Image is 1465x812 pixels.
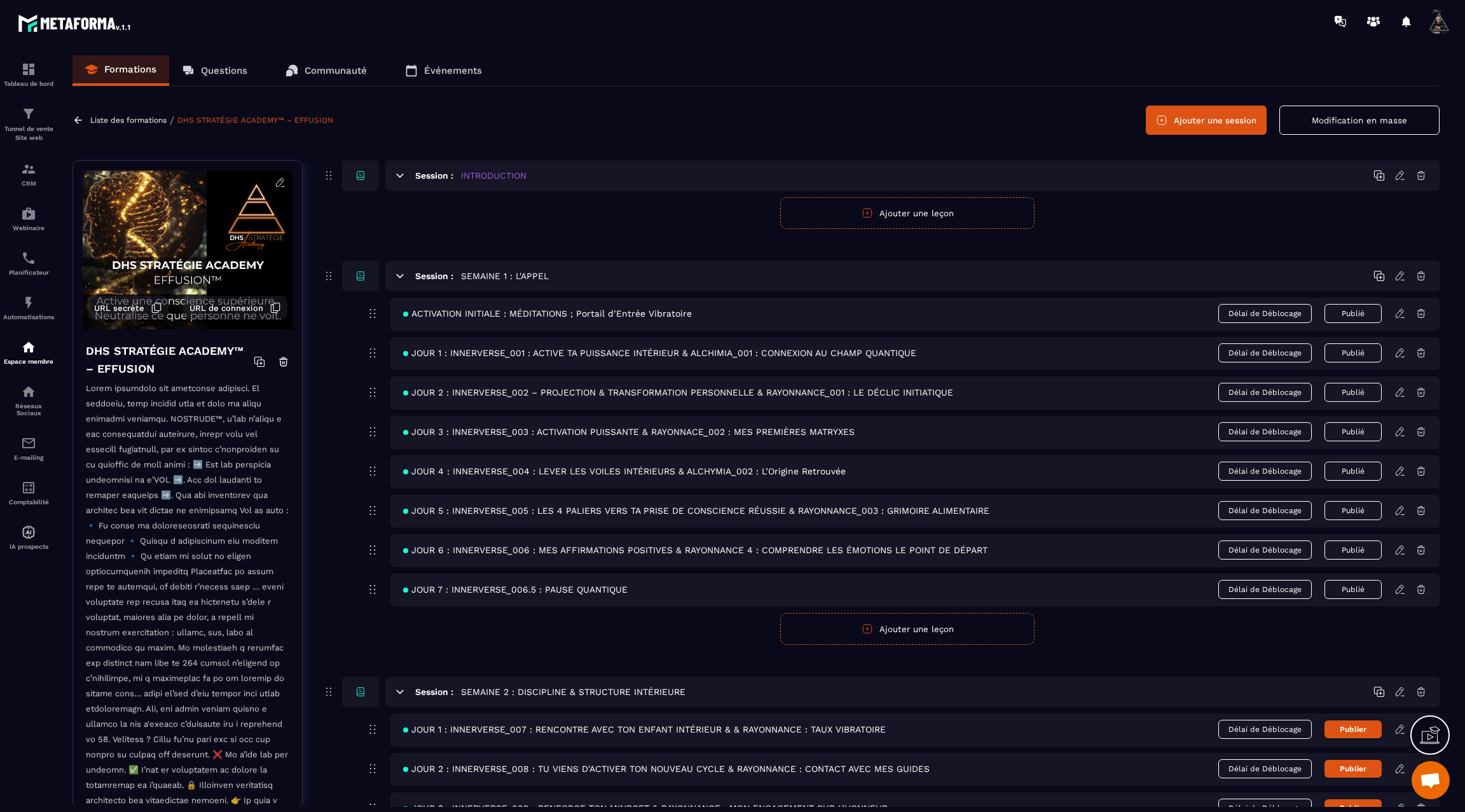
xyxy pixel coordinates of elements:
img: automations [21,340,36,355]
p: Comptabilité [3,499,54,506]
span: JOUR 3 : INNERVERSE_003 : ACTIVATION PUISSANTE & RAYONNACE_002 : MES PREMIÈRES MATRYXES [403,427,855,437]
span: JOUR 4 : INNERVERSE_004 : LEVER LES VOILES INTÉRIEURS & ALCHYMIA_002 : L’Origine Retrouvée [403,466,846,476]
span: Délai de Déblocage [1218,759,1312,778]
a: formationformationTableau de bord [3,52,54,97]
button: Ajouter une leçon [780,197,1035,229]
button: Ajouter une session [1146,106,1267,135]
button: Publié [1324,462,1382,481]
span: JOUR 2 : INNERVERSE_002 – PROJECTION & TRANSFORMATION PERSONNELLE & RAYONNANCE_001 : LE DÉCLIC IN... [403,387,953,397]
a: Questions [169,55,260,86]
a: Événements [392,55,495,86]
a: formationformationCRM [3,152,54,196]
h5: SEMAINE 2 : DISCIPLINE & STRUCTURE INTÉRIEURE [461,685,685,698]
p: IA prospects [3,543,54,550]
button: Publier [1324,720,1382,738]
h5: SEMAINE 1 : L'APPEL [461,270,549,282]
img: accountant [21,480,36,495]
img: scheduler [21,251,36,266]
p: CRM [3,180,54,187]
p: Questions [201,65,247,76]
button: Publié [1324,540,1382,560]
img: automations [21,525,36,540]
a: emailemailE-mailing [3,426,54,471]
img: social-network [21,384,36,399]
img: formation [21,106,36,121]
p: Planificateur [3,269,54,276]
span: JOUR 2 : INNERVERSE_008 : TU VIENS D'ACTIVER TON NOUVEAU CYCLE & RAYONNANCE : CONTACT AVEC MES GU... [403,764,930,774]
h6: Session : [415,687,453,697]
button: Publié [1324,580,1382,599]
a: formationformationTunnel de vente Site web [3,97,54,152]
span: URL secrète [94,303,144,313]
button: Publié [1324,343,1382,362]
div: Ouvrir le chat [1412,761,1450,799]
a: automationsautomationsWebinaire [3,196,54,241]
button: Publier [1324,760,1382,778]
img: email [21,436,36,451]
a: social-networksocial-networkRéseaux Sociaux [3,375,54,426]
button: Publié [1324,304,1382,323]
span: JOUR 6 : INNERVERSE_006 : MES AFFIRMATIONS POSITIVES & RAYONNANCE 4 : COMPRENDRE LES ÉMOTIONS LE ... [403,545,987,555]
span: Délai de Déblocage [1218,501,1312,520]
a: automationsautomationsAutomatisations [3,286,54,330]
a: automationsautomationsEspace membre [3,330,54,375]
a: schedulerschedulerPlanificateur [3,241,54,286]
span: Délai de Déblocage [1218,422,1312,441]
a: Formations [72,55,169,86]
p: Espace membre [3,358,54,365]
img: automations [21,206,36,221]
h6: Session : [415,170,453,181]
h5: INTRODUCTION [461,169,526,182]
button: Modification en masse [1279,106,1440,135]
img: logo [18,11,132,34]
p: Formations [104,64,156,75]
span: JOUR 7 : INNERVERSE_006.5 : PAUSE QUANTIQUE [403,584,628,595]
button: Ajouter une leçon [780,613,1035,645]
span: Délai de Déblocage [1218,383,1312,402]
img: automations [21,295,36,310]
span: Délai de Déblocage [1218,720,1312,739]
span: Délai de Déblocage [1218,462,1312,481]
p: Webinaire [3,224,54,231]
button: Publié [1324,422,1382,441]
p: E-mailing [3,454,54,461]
span: JOUR 1 : INNERVERSE_007 : RENCONTRE AVEC TON ENFANT INTÉRIEUR & & RAYONNANCE : TAUX VIBRATOIRE [403,724,886,734]
button: Publié [1324,501,1382,520]
button: URL secrète [88,296,169,320]
img: background [83,170,292,329]
p: Tableau de bord [3,80,54,87]
span: / [170,114,174,127]
span: Délai de Déblocage [1218,580,1312,599]
a: Liste des formations [90,116,167,125]
span: Délai de Déblocage [1218,304,1312,323]
span: Délai de Déblocage [1218,343,1312,362]
span: ACTIVATION INITIALE : MÉDITATIONS ; Portail d’Entrée Vibratoire [403,308,692,319]
p: Événements [424,65,482,76]
span: Délai de Déblocage [1218,540,1312,560]
button: Publié [1324,383,1382,402]
p: Réseaux Sociaux [3,403,54,416]
h4: DHS STRATÉGIE ACADEMY™ – EFFUSION [86,342,254,378]
span: JOUR 1 : INNERVERSE_001 : ACTIVE TA PUISSANCE INTÉRIEUR & ALCHIMIA_001 : CONNEXION AU CHAMP QUANT... [403,348,916,358]
p: Tunnel de vente Site web [3,125,54,142]
button: URL de connexion [183,296,287,320]
h6: Session : [415,271,453,281]
a: Communauté [273,55,380,86]
img: formation [21,162,36,177]
p: Communauté [305,65,367,76]
a: DHS STRATÉGIE ACADEMY™ – EFFUSION [177,116,333,125]
p: Automatisations [3,313,54,320]
img: formation [21,62,36,77]
a: accountantaccountantComptabilité [3,471,54,515]
span: JOUR 5 : INNERVERSE_005 : LES 4 PALIERS VERS TA PRISE DE CONSCIENCE RÉUSSIE & RAYONNANCE_003 : GR... [403,506,989,516]
span: URL de connexion [189,303,263,313]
